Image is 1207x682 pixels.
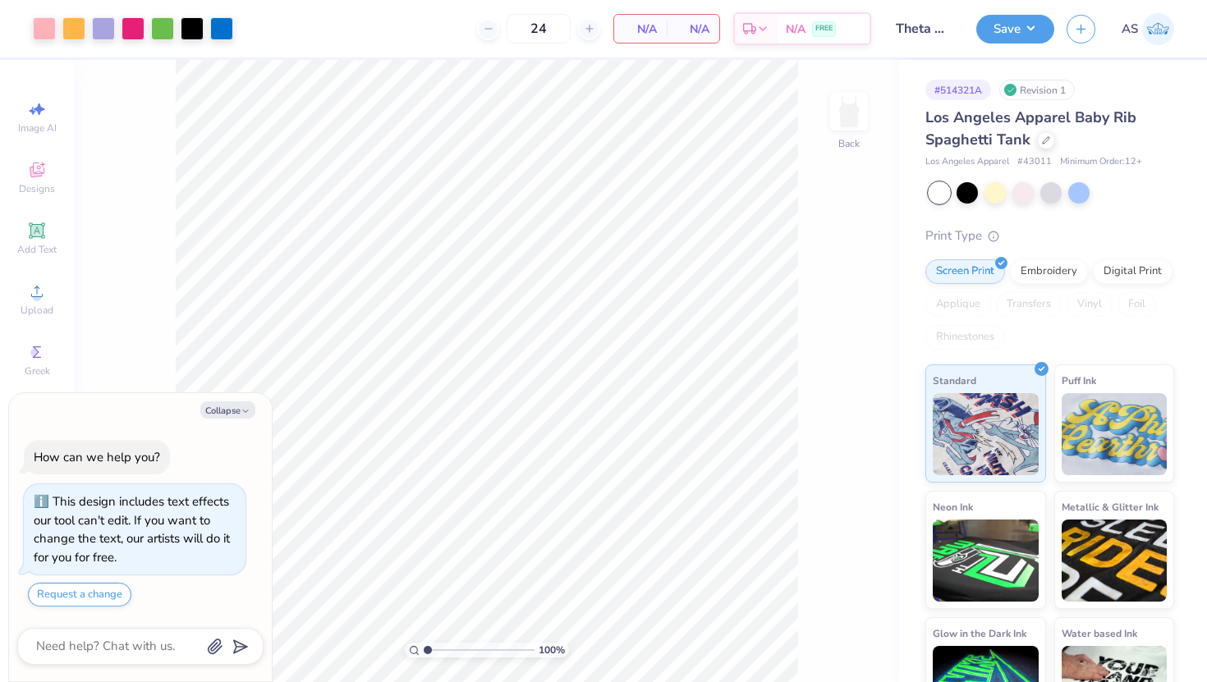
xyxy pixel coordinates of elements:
[677,21,709,38] span: N/A
[1142,13,1174,45] img: Ayla Schmanke
[34,493,230,565] div: This design includes text effects our tool can't edit. If you want to change the text, our artist...
[925,325,1005,350] div: Rhinestones
[1010,259,1088,284] div: Embroidery
[976,15,1054,43] button: Save
[925,108,1136,149] span: Los Angeles Apparel Baby Rib Spaghetti Tank
[933,625,1026,642] span: Glow in the Dark Ink
[1122,20,1138,39] span: AS
[925,259,1005,284] div: Screen Print
[18,121,57,135] span: Image AI
[17,243,57,256] span: Add Text
[933,393,1039,475] img: Standard
[1093,259,1173,284] div: Digital Print
[925,80,991,100] div: # 514321A
[925,292,991,317] div: Applique
[1062,393,1168,475] img: Puff Ink
[925,155,1009,169] span: Los Angeles Apparel
[999,80,1075,100] div: Revision 1
[21,304,53,317] span: Upload
[507,14,571,43] input: – –
[1017,155,1052,169] span: # 43011
[1062,520,1168,602] img: Metallic & Glitter Ink
[933,498,973,515] span: Neon Ink
[624,21,657,38] span: N/A
[933,520,1039,602] img: Neon Ink
[838,136,860,151] div: Back
[200,401,255,419] button: Collapse
[25,364,50,378] span: Greek
[1067,292,1113,317] div: Vinyl
[28,583,131,606] button: Request a change
[19,182,55,195] span: Designs
[786,21,805,38] span: N/A
[1122,13,1174,45] a: AS
[1118,292,1156,317] div: Foil
[933,372,976,389] span: Standard
[883,12,964,45] input: Untitled Design
[1062,372,1096,389] span: Puff Ink
[1062,498,1159,515] span: Metallic & Glitter Ink
[1062,625,1137,642] span: Water based Ink
[34,449,160,465] div: How can we help you?
[815,23,833,34] span: FREE
[996,292,1062,317] div: Transfers
[1060,155,1142,169] span: Minimum Order: 12 +
[539,643,565,657] span: 100 %
[925,227,1174,245] div: Print Type
[833,95,865,128] img: Back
